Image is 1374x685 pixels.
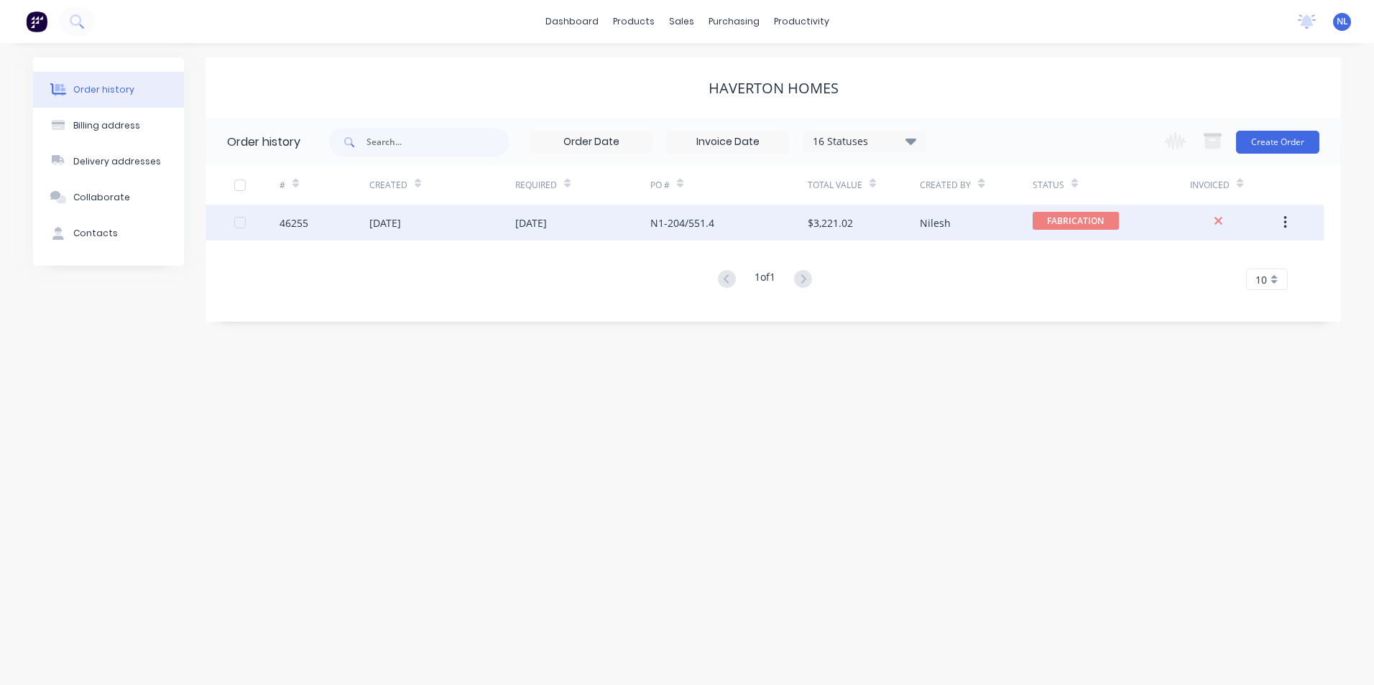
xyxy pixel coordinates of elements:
[650,165,808,205] div: PO #
[73,119,140,132] div: Billing address
[755,269,775,290] div: 1 of 1
[280,215,308,230] div: 46255
[26,11,47,32] img: Factory
[767,11,836,32] div: productivity
[920,179,971,192] div: Created By
[73,227,118,240] div: Contacts
[515,215,547,230] div: [DATE]
[369,179,407,192] div: Created
[1190,165,1280,205] div: Invoiced
[280,165,369,205] div: #
[650,215,714,230] div: N1-204/551.4
[538,11,606,32] a: dashboard
[606,11,662,32] div: products
[73,191,130,204] div: Collaborate
[280,179,285,192] div: #
[33,180,184,215] button: Collaborate
[1337,15,1348,28] span: NL
[808,215,853,230] div: $3,221.02
[73,155,161,168] div: Delivery addresses
[662,11,701,32] div: sales
[804,134,925,149] div: 16 Statuses
[369,215,401,230] div: [DATE]
[227,134,300,151] div: Order history
[920,165,1032,205] div: Created By
[33,215,184,251] button: Contacts
[668,131,788,153] input: Invoice Date
[515,165,650,205] div: Required
[701,11,767,32] div: purchasing
[1236,131,1319,154] button: Create Order
[515,179,557,192] div: Required
[1033,179,1064,192] div: Status
[33,108,184,144] button: Billing address
[1033,212,1119,230] span: FABRICATION
[808,179,862,192] div: Total Value
[808,165,920,205] div: Total Value
[650,179,670,192] div: PO #
[369,165,515,205] div: Created
[366,128,509,157] input: Search...
[1033,165,1190,205] div: Status
[33,144,184,180] button: Delivery addresses
[33,72,184,108] button: Order history
[531,131,652,153] input: Order Date
[1255,272,1267,287] span: 10
[73,83,134,96] div: Order history
[709,80,839,97] div: HAVERTON HOMES
[1190,179,1230,192] div: Invoiced
[920,215,951,230] div: Nilesh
